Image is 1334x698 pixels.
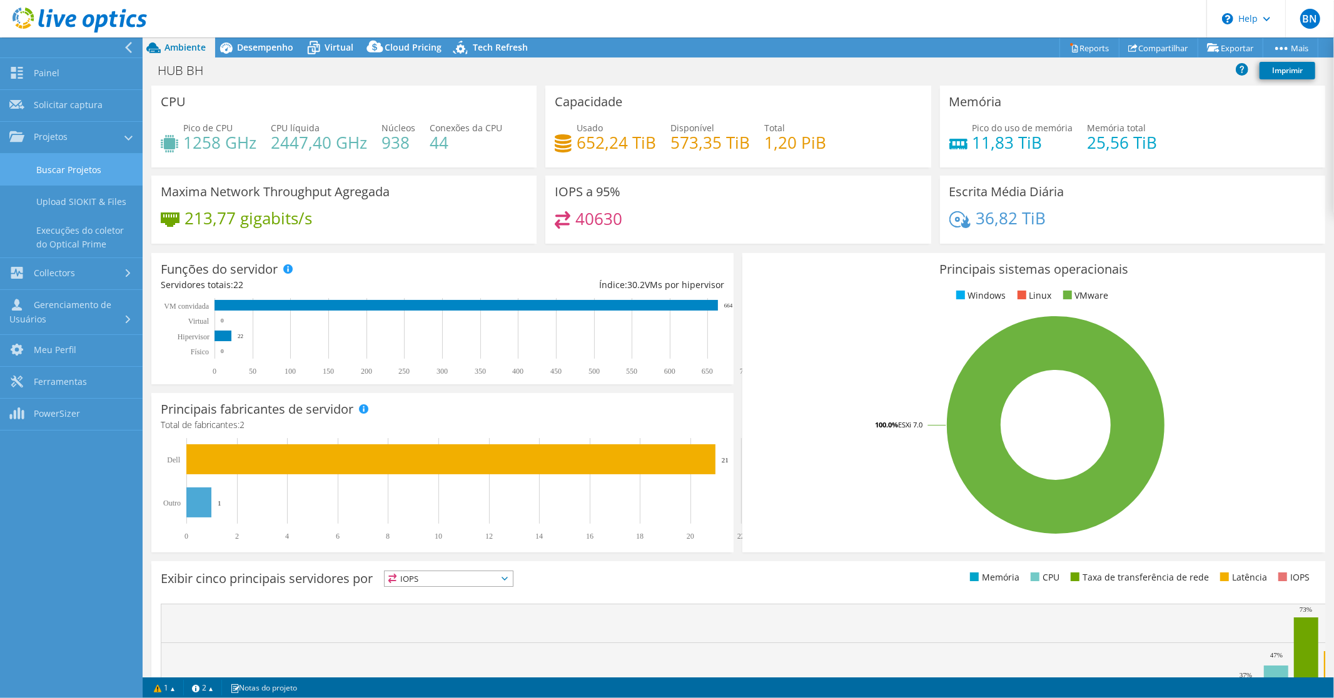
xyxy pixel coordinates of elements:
[336,532,340,541] text: 6
[145,680,184,696] a: 1
[184,532,188,541] text: 0
[385,571,513,586] span: IOPS
[163,499,181,507] text: Outro
[1217,571,1267,584] li: Latência
[161,262,278,276] h3: Funções do servidor
[152,64,223,77] h1: HUB BH
[1270,651,1283,659] text: 47%
[164,302,209,311] text: VM convidada
[1222,13,1233,24] svg: \n
[325,41,353,53] span: Virtual
[702,367,713,376] text: 650
[237,41,293,53] span: Desempenho
[664,367,675,376] text: 600
[1240,671,1252,679] text: 37%
[555,185,620,199] h3: IOPS a 95%
[164,41,206,53] span: Ambiente
[949,95,1002,109] h3: Memória
[1275,571,1310,584] li: IOPS
[973,122,1073,134] span: Pico do uso de memória
[1119,38,1198,57] a: Compartilhar
[577,136,656,149] h4: 652,24 TiB
[1300,9,1320,29] span: BN
[221,317,224,324] text: 0
[443,278,725,292] div: Índice: VMs por hipervisor
[235,532,239,541] text: 2
[221,680,306,696] a: Notas do projeto
[386,532,390,541] text: 8
[437,367,448,376] text: 300
[473,41,528,53] span: Tech Refresh
[178,332,210,341] text: Hipervisor
[550,367,562,376] text: 450
[953,289,1006,302] li: Windows
[949,185,1064,199] h3: Escrita Média Diária
[1088,136,1158,149] h4: 25,56 TiB
[555,95,622,109] h3: Capacidade
[898,420,922,429] tspan: ESXi 7.0
[627,279,645,291] span: 30.2
[535,532,543,541] text: 14
[361,367,372,376] text: 200
[382,136,415,149] h4: 938
[1068,571,1209,584] li: Taxa de transferência de rede
[191,347,209,356] tspan: Físico
[589,367,600,376] text: 500
[430,136,502,149] h4: 44
[875,420,898,429] tspan: 100.0%
[271,136,367,149] h4: 2447,40 GHz
[764,136,826,149] h4: 1,20 PiB
[167,456,180,464] text: Dell
[752,262,1315,276] h3: Principais sistemas operacionais
[577,122,603,134] span: Usado
[398,367,410,376] text: 250
[1300,606,1312,613] text: 73%
[1028,571,1059,584] li: CPU
[271,122,320,134] span: CPU líquida
[161,418,724,432] h4: Total de fabricantes:
[183,136,256,149] h4: 1258 GHz
[285,532,289,541] text: 4
[238,333,243,339] text: 22
[687,532,694,541] text: 20
[435,532,442,541] text: 10
[285,367,296,376] text: 100
[233,279,243,291] span: 22
[636,532,644,541] text: 18
[188,317,210,326] text: Virtual
[764,122,785,134] span: Total
[1088,122,1146,134] span: Memória total
[213,367,216,376] text: 0
[161,95,186,109] h3: CPU
[967,571,1019,584] li: Memória
[1260,62,1315,79] a: Imprimir
[722,456,729,464] text: 21
[161,185,390,199] h3: Maxima Network Throughput Agregada
[161,402,353,416] h3: Principais fabricantes de servidor
[485,532,493,541] text: 12
[218,499,221,507] text: 1
[626,367,637,376] text: 550
[670,122,714,134] span: Disponível
[184,211,312,225] h4: 213,77 gigabits/s
[249,367,256,376] text: 50
[737,532,745,541] text: 22
[1060,289,1109,302] li: VMware
[973,136,1073,149] h4: 11,83 TiB
[724,302,733,309] text: 664
[670,136,750,149] h4: 573,35 TiB
[382,122,415,134] span: Núcleos
[575,212,622,226] h4: 40630
[240,419,245,431] span: 2
[1014,289,1052,302] li: Linux
[586,532,594,541] text: 16
[385,41,442,53] span: Cloud Pricing
[161,278,443,292] div: Servidores totais:
[183,122,233,134] span: Pico de CPU
[512,367,523,376] text: 400
[475,367,486,376] text: 350
[1059,38,1119,57] a: Reports
[221,348,224,354] text: 0
[1198,38,1263,57] a: Exportar
[323,367,334,376] text: 150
